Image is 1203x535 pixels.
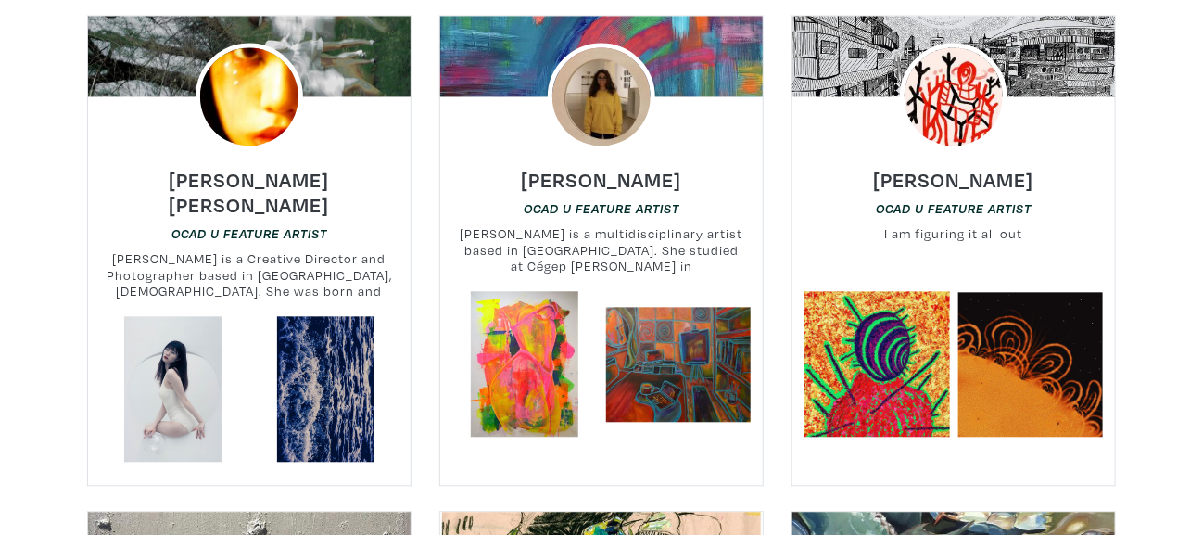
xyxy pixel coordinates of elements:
a: [PERSON_NAME] [PERSON_NAME] [88,175,411,197]
em: OCAD U Feature Artist [524,201,679,216]
h6: [PERSON_NAME] [874,167,1034,192]
small: [PERSON_NAME] is a multidisciplinary artist based in [GEOGRAPHIC_DATA]. She studied at Cégep [PER... [440,225,763,274]
img: phpThumb.php [196,43,303,150]
em: OCAD U Feature Artist [876,201,1032,216]
em: OCAD U Feature Artist [171,226,327,241]
small: I am figuring it all out [792,225,1115,274]
small: [PERSON_NAME] is a Creative Director and Photographer based in [GEOGRAPHIC_DATA], [DEMOGRAPHIC_DA... [88,250,411,299]
h6: [PERSON_NAME] [PERSON_NAME] [88,167,411,217]
a: OCAD U Feature Artist [524,199,679,217]
a: OCAD U Feature Artist [876,199,1032,217]
a: [PERSON_NAME] [522,162,682,184]
img: phpThumb.php [900,43,1007,150]
a: OCAD U Feature Artist [171,224,327,242]
h6: [PERSON_NAME] [522,167,682,192]
a: [PERSON_NAME] [874,162,1034,184]
img: phpThumb.php [548,43,655,150]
